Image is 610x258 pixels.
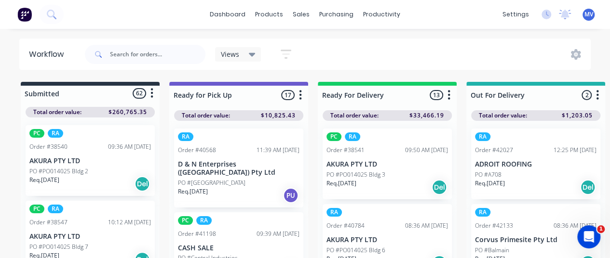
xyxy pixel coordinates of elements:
p: PO #PO014025 Bldg 7 [29,243,88,251]
div: Del [135,176,150,192]
div: PC [326,132,341,141]
div: Order #42133 [475,221,513,230]
div: RAOrder #4202712:25 PM [DATE]ADROIT ROOFINGPO #A708Req.[DATE]Del [471,129,600,199]
div: RA [326,208,342,217]
div: 12:25 PM [DATE] [554,146,596,155]
p: D & N Enterprises ([GEOGRAPHIC_DATA]) Pty Ltd [178,160,299,177]
span: MV [584,10,593,19]
p: ADROIT ROOFING [475,160,596,168]
div: PCRAOrder #3854109:50 AM [DATE]AKURA PTY LTDPO #PO014025 Bldg 3Req.[DATE]Del [323,129,452,199]
div: settings [498,7,534,22]
p: PO #[GEOGRAPHIC_DATA] [178,179,245,187]
span: $33,466.19 [409,111,444,120]
div: 09:36 AM [DATE] [108,142,151,151]
div: Order #40568 [178,146,216,155]
span: Total order value: [330,111,379,120]
div: 09:50 AM [DATE] [405,146,448,155]
div: RA [178,132,193,141]
div: RA [48,129,63,138]
div: purchasing [314,7,358,22]
p: AKURA PTY LTD [29,157,151,165]
span: $10,825.43 [261,111,296,120]
iframe: Intercom live chat [577,225,600,248]
p: Corvus Primesite Pty Ltd [475,236,596,244]
div: Del [580,180,596,195]
div: PU [283,188,298,203]
div: sales [288,7,314,22]
div: Order #41198 [178,230,216,238]
div: Workflow [29,49,68,60]
div: RA [475,132,490,141]
img: Factory [17,7,32,22]
span: Total order value: [479,111,527,120]
p: Req. [DATE] [178,187,208,196]
div: Order #38540 [29,142,68,151]
div: 10:12 AM [DATE] [108,218,151,227]
p: PO #PO014025 Bldg 2 [29,167,88,176]
div: PC [178,216,193,225]
div: PC [29,205,44,213]
span: $1,203.05 [562,111,593,120]
div: RA [475,208,490,217]
p: CASH SALE [178,244,299,252]
span: $260,765.35 [108,108,147,116]
div: RAOrder #4056811:39 AM [DATE]D & N Enterprises ([GEOGRAPHIC_DATA]) Pty LtdPO #[GEOGRAPHIC_DATA]Re... [174,129,303,207]
div: 08:36 AM [DATE] [405,221,448,230]
div: Order #38547 [29,218,68,227]
div: 09:39 AM [DATE] [257,230,299,238]
div: 11:39 AM [DATE] [257,146,299,155]
div: RA [48,205,63,213]
p: PO #Balmain [475,246,509,255]
div: RA [196,216,212,225]
div: productivity [358,7,405,22]
div: Order #38541 [326,146,365,155]
div: Order #42027 [475,146,513,155]
span: Total order value: [182,111,230,120]
p: Req. [DATE] [475,179,505,188]
p: AKURA PTY LTD [326,236,448,244]
span: 1 [597,225,605,233]
input: Search for orders... [110,45,205,64]
span: Total order value: [33,108,81,116]
p: AKURA PTY LTD [326,160,448,168]
p: AKURA PTY LTD [29,232,151,241]
div: products [250,7,288,22]
span: Views [221,49,239,59]
p: PO #PO014025 Bldg 6 [326,246,385,255]
div: Order #40784 [326,221,365,230]
div: Del [432,180,447,195]
div: PC [29,129,44,138]
div: PCRAOrder #3854009:36 AM [DATE]AKURA PTY LTDPO #PO014025 Bldg 2Req.[DATE]Del [26,125,155,196]
div: RA [345,132,360,141]
a: dashboard [205,7,250,22]
p: PO #PO014025 Bldg 3 [326,170,385,179]
div: 08:36 AM [DATE] [554,221,596,230]
p: PO #A708 [475,170,502,179]
p: Req. [DATE] [326,179,356,188]
p: Req. [DATE] [29,176,59,184]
